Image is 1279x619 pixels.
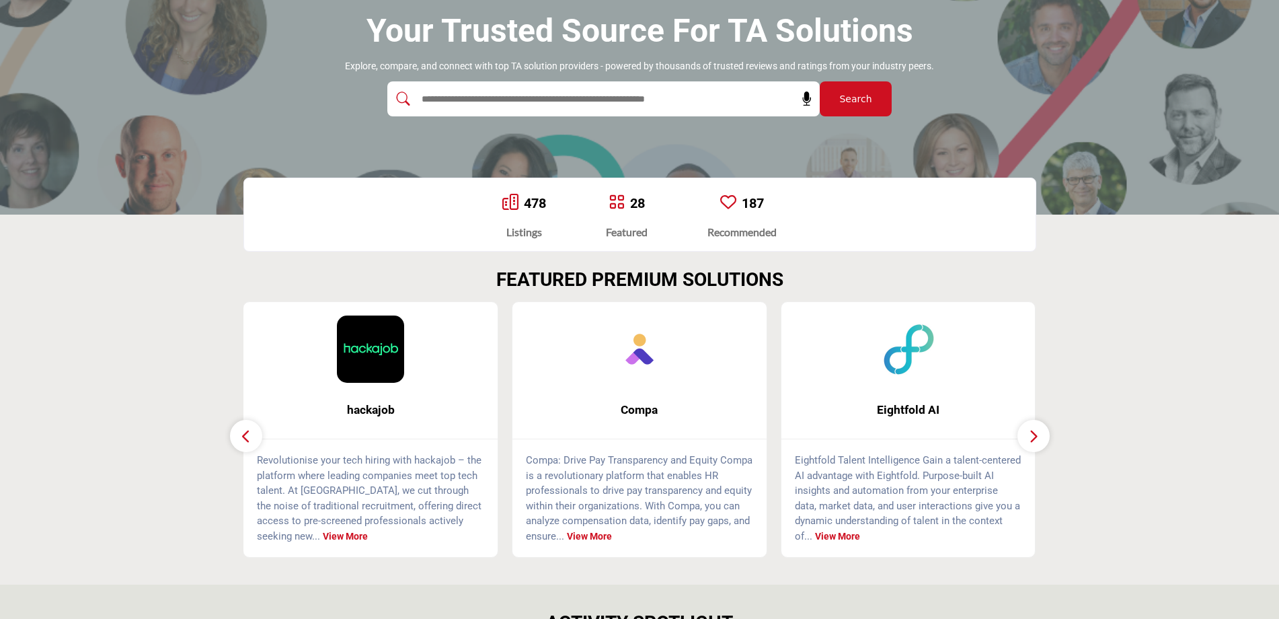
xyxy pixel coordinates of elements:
[804,530,812,542] span: ...
[323,531,368,542] a: View More
[366,10,913,52] h1: Your Trusted Source for TA Solutions
[781,392,1036,428] a: Eightfold AI
[556,530,564,542] span: ...
[875,316,942,383] img: Eightfold AI
[533,392,746,428] b: Compa
[512,392,767,428] a: Compa
[742,195,764,211] a: 187
[243,392,498,428] a: hackajob
[496,268,783,291] h2: FEATURED PREMIUM SOLUTIONS
[526,453,753,544] p: Compa: Drive Pay Transparency and Equity Compa is a revolutionary platform that enables HR profes...
[795,453,1022,544] p: Eightfold Talent Intelligence Gain a talent-centered AI advantage with Eightfold. Purpose-built A...
[502,224,546,240] div: Listings
[345,60,934,73] p: Explore, compare, and connect with top TA solution providers - powered by thousands of trusted re...
[815,531,860,542] a: View More
[257,453,484,544] p: Revolutionise your tech hiring with hackajob – the platform where leading companies meet top tech...
[337,316,404,383] img: hackajob
[802,392,1015,428] b: Eightfold AI
[839,92,871,106] span: Search
[606,224,648,240] div: Featured
[533,401,746,418] span: Compa
[630,195,645,211] a: 28
[802,401,1015,418] span: Eightfold AI
[609,194,625,213] a: Go to Featured
[606,316,673,383] img: Compa
[567,531,612,542] a: View More
[820,81,892,116] button: Search
[264,401,477,418] span: hackajob
[524,195,546,211] a: 478
[720,194,736,213] a: Go to Recommended
[312,530,320,542] span: ...
[707,224,777,240] div: Recommended
[264,392,477,428] b: hackajob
